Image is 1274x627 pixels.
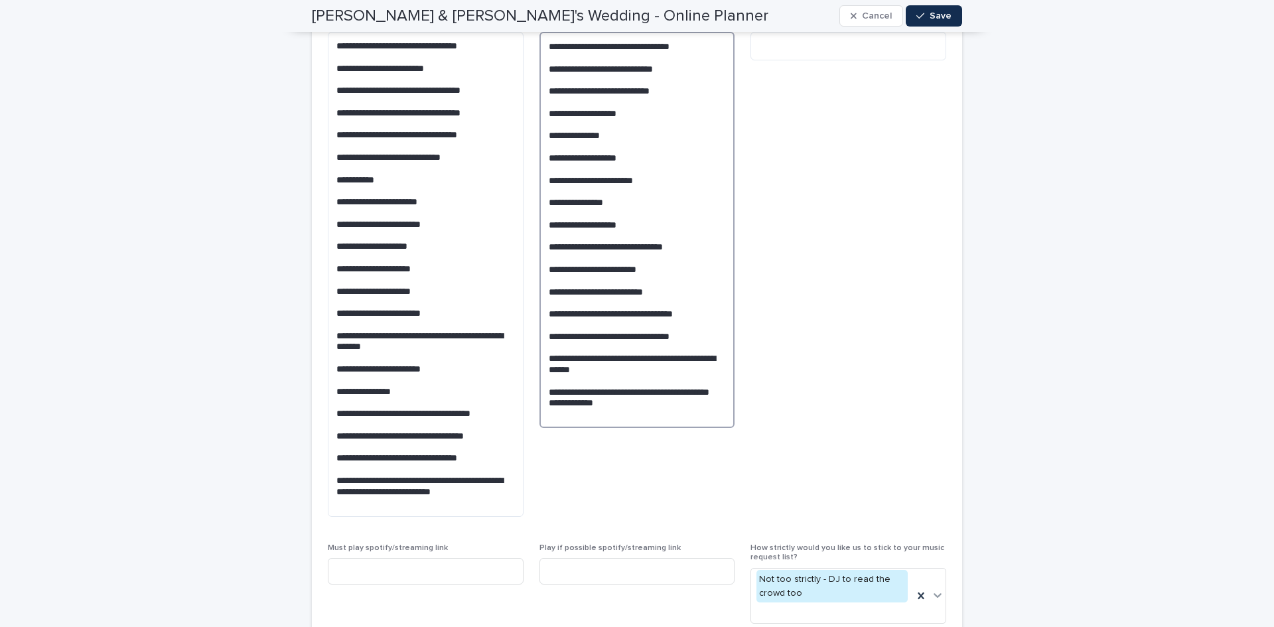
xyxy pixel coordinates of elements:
[862,11,892,21] span: Cancel
[539,544,681,552] span: Play if possible spotify/streaming link
[930,11,952,21] span: Save
[906,5,962,27] button: Save
[839,5,903,27] button: Cancel
[312,7,768,26] h2: [PERSON_NAME] & [PERSON_NAME]'s Wedding - Online Planner
[756,570,908,603] div: Not too strictly - DJ to read the crowd too
[328,544,448,552] span: Must play spotify/streaming link
[750,544,944,561] span: How strictly would you like us to stick to your music request list?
